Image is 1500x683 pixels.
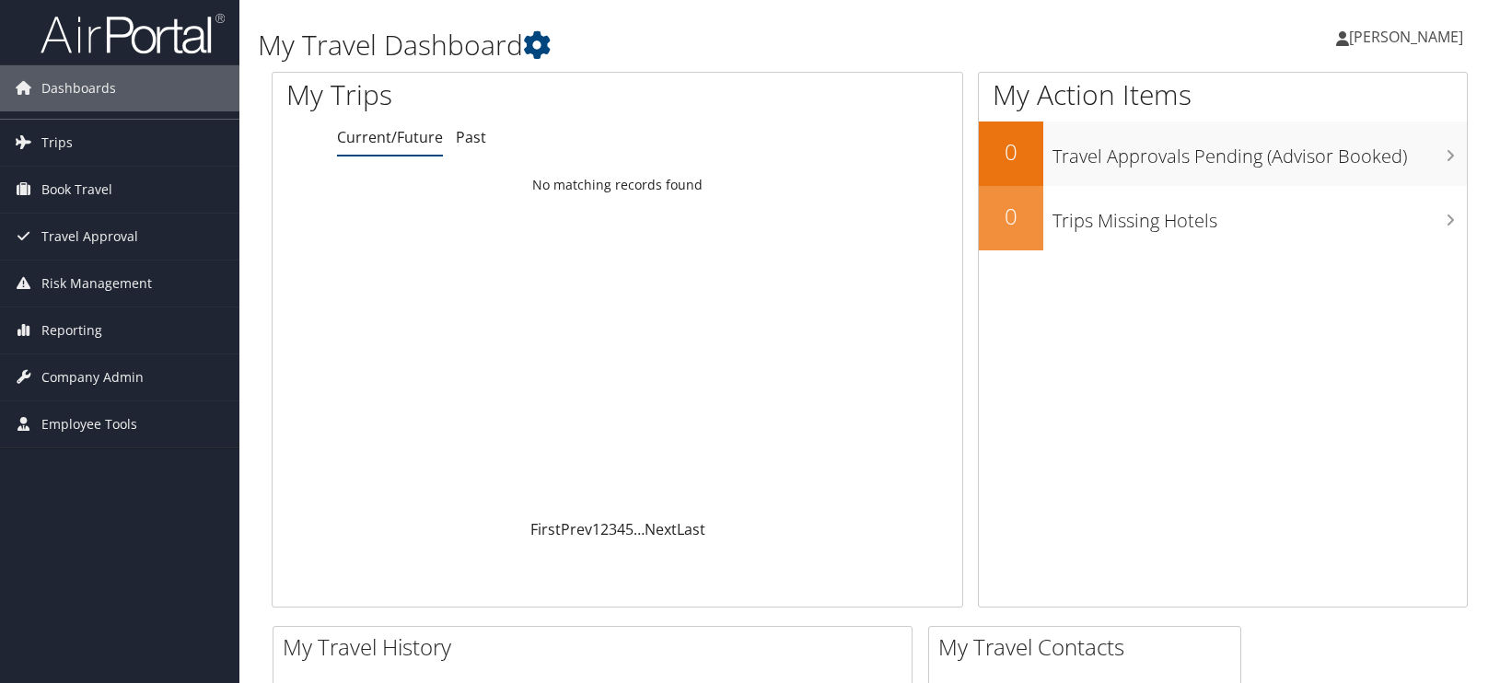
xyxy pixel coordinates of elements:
a: Prev [561,519,592,539]
span: Risk Management [41,260,152,307]
a: 0Trips Missing Hotels [979,186,1468,250]
a: 0Travel Approvals Pending (Advisor Booked) [979,122,1468,186]
a: 1 [592,519,600,539]
span: Company Admin [41,354,144,400]
h1: My Trips [286,75,661,114]
h1: My Travel Dashboard [258,26,1074,64]
td: No matching records found [273,168,962,202]
span: Trips [41,120,73,166]
span: … [634,519,645,539]
span: Reporting [41,307,102,353]
h3: Trips Missing Hotels [1052,199,1468,234]
h3: Travel Approvals Pending (Advisor Booked) [1052,134,1468,169]
img: airportal-logo.png [41,12,225,55]
a: Past [456,127,486,147]
h2: My Travel Contacts [938,631,1240,663]
span: [PERSON_NAME] [1349,27,1463,47]
a: 5 [625,519,634,539]
h2: 0 [979,136,1043,168]
h2: My Travel History [283,631,912,663]
a: 2 [600,519,609,539]
span: Employee Tools [41,401,137,447]
a: 3 [609,519,617,539]
a: Current/Future [337,127,443,147]
span: Travel Approval [41,214,138,260]
span: Dashboards [41,65,116,111]
span: Book Travel [41,167,112,213]
a: Next [645,519,677,539]
a: First [530,519,561,539]
h2: 0 [979,201,1043,232]
a: [PERSON_NAME] [1336,9,1482,64]
a: 4 [617,519,625,539]
a: Last [677,519,705,539]
h1: My Action Items [979,75,1468,114]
